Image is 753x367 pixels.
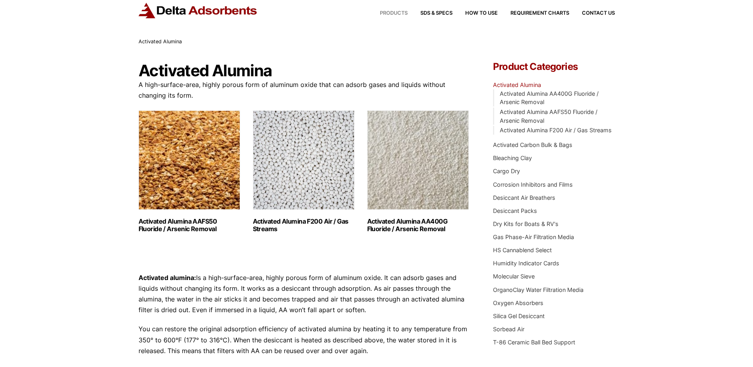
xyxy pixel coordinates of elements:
[493,168,520,174] a: Cargo Dry
[510,11,569,16] span: Requirement Charts
[569,11,615,16] a: Contact Us
[493,81,541,88] a: Activated Alumina
[493,339,575,346] a: T-86 Ceramic Ball Bed Support
[139,110,240,233] a: Visit product category Activated Alumina AAFS50 Fluoride / Arsenic Removal
[139,218,240,233] h2: Activated Alumina AAFS50 Fluoride / Arsenic Removal
[139,79,470,101] p: A high-surface-area, highly porous form of aluminum oxide that can adsorb gases and liquids witho...
[498,11,569,16] a: Requirement Charts
[493,313,545,319] a: Silica Gel Desiccant
[253,110,354,233] a: Visit product category Activated Alumina F200 Air / Gas Streams
[500,127,612,133] a: Activated Alumina F200 Air / Gas Streams
[465,11,498,16] span: How to Use
[139,3,258,18] img: Delta Adsorbents
[493,286,584,293] a: OrganoClay Water Filtration Media
[253,110,354,210] img: Activated Alumina F200 Air / Gas Streams
[453,11,498,16] a: How to Use
[582,11,615,16] span: Contact Us
[493,207,537,214] a: Desiccant Packs
[380,11,408,16] span: Products
[493,273,535,280] a: Molecular Sieve
[500,90,599,106] a: Activated Alumina AA400G Fluoride / Arsenic Removal
[493,62,614,71] h4: Product Categories
[493,194,555,201] a: Desiccant Air Breathers
[367,110,469,210] img: Activated Alumina AA400G Fluoride / Arsenic Removal
[139,39,182,44] span: Activated Alumina
[408,11,453,16] a: SDS & SPECS
[139,274,196,282] strong: Activated alumina:
[253,218,354,233] h2: Activated Alumina F200 Air / Gas Streams
[493,260,559,267] a: Humidity Indicator Cards
[367,218,469,233] h2: Activated Alumina AA400G Fluoride / Arsenic Removal
[139,62,470,79] h1: Activated Alumina
[493,326,524,332] a: Sorbead Air
[493,247,552,253] a: HS Cannablend Select
[367,11,408,16] a: Products
[493,181,573,188] a: Corrosion Inhibitors and Films
[139,272,470,316] p: Is a high-surface-area, highly porous form of aluminum oxide. It can adsorb gases and liquids wit...
[493,220,558,227] a: Dry Kits for Boats & RV's
[500,108,597,124] a: Activated Alumina AAFS50 Fluoride / Arsenic Removal
[420,11,453,16] span: SDS & SPECS
[139,110,240,210] img: Activated Alumina AAFS50 Fluoride / Arsenic Removal
[139,324,470,356] p: You can restore the original adsorption efficiency of activated alumina by heating it to any temp...
[493,234,574,240] a: Gas Phase-Air Filtration Media
[493,299,543,306] a: Oxygen Absorbers
[367,110,469,233] a: Visit product category Activated Alumina AA400G Fluoride / Arsenic Removal
[493,141,572,148] a: Activated Carbon Bulk & Bags
[493,155,532,161] a: Bleaching Clay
